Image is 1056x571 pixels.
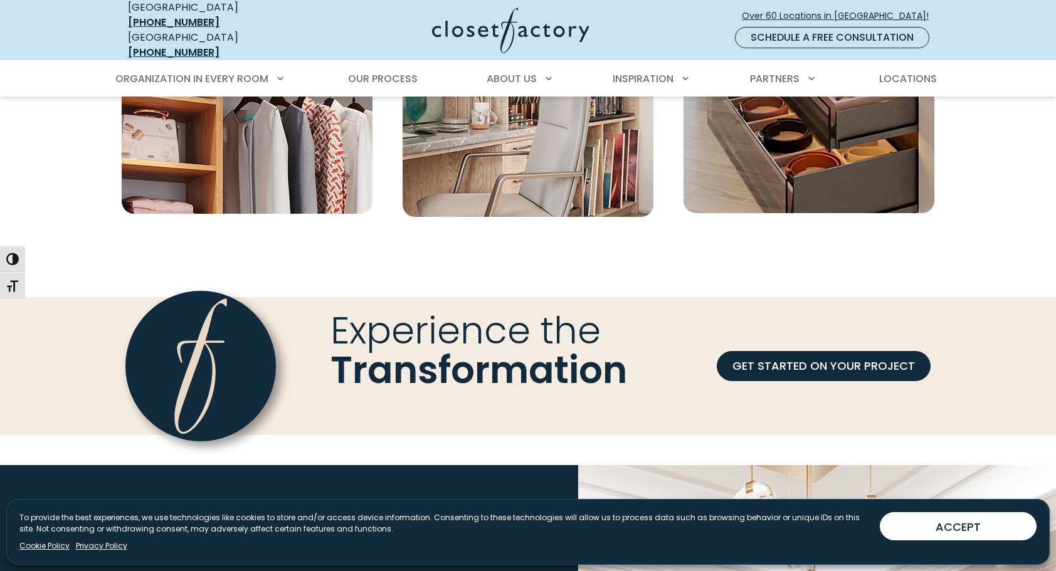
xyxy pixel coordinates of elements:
[613,71,673,86] span: Inspiration
[107,61,949,97] nav: Primary Menu
[76,540,127,552] a: Privacy Policy
[19,540,70,552] a: Cookie Policy
[432,8,589,53] img: Closet Factory Logo
[122,19,372,214] img: Closet accessory shelving
[717,351,931,381] a: GET STARTED ON YOUR PROJECT
[128,30,310,60] div: [GEOGRAPHIC_DATA]
[19,512,870,535] p: To provide the best experiences, we use technologies like cookies to store and/or access device i...
[741,5,939,27] a: Over 60 Locations in [GEOGRAPHIC_DATA]!
[348,71,418,86] span: Our Process
[735,27,929,48] a: Schedule a Free Consultation
[750,71,800,86] span: Partners
[115,71,268,86] span: Organization in Every Room
[128,45,219,60] a: [PHONE_NUMBER]
[880,512,1037,540] button: ACCEPT
[330,304,601,357] span: Experience the
[742,9,939,23] span: Over 60 Locations in [GEOGRAPHIC_DATA]!
[487,71,537,86] span: About Us
[330,343,627,396] span: Transformation
[128,15,219,29] a: [PHONE_NUMBER]
[879,71,937,86] span: Locations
